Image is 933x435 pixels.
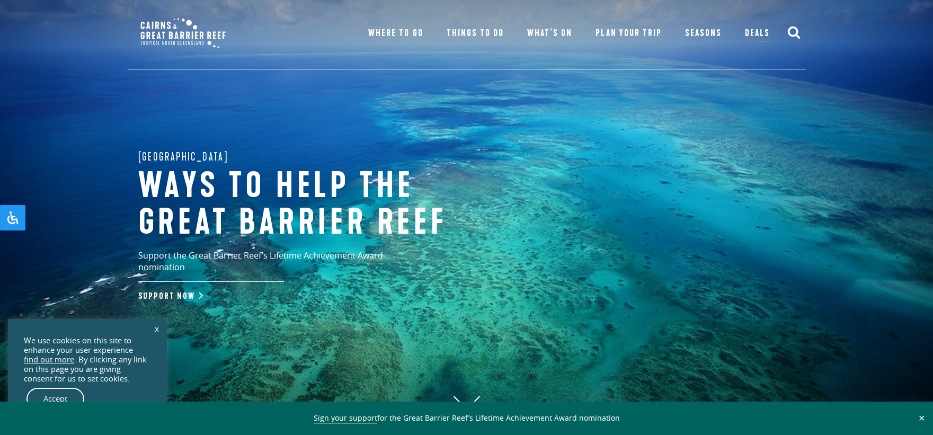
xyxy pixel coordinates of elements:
a: x [149,317,164,340]
a: Seasons [685,26,722,41]
a: Sign your support [314,413,377,424]
a: Support Now [138,291,201,301]
a: Deals [745,26,770,42]
a: Plan Your Trip [596,26,662,41]
a: Where To Go [368,26,423,41]
a: Accept [26,388,84,410]
a: What’s On [527,26,572,41]
svg: Open Accessibility Panel [6,211,19,224]
h1: Ways to help the great barrier reef [138,168,488,242]
span: [GEOGRAPHIC_DATA] [138,148,229,165]
button: Close [916,413,928,423]
p: Support the Great Barrier Reef’s Lifetime Achievement Award nomination [138,250,430,282]
a: Things To Do [447,26,504,41]
img: CGBR-TNQ_dual-logo.svg [133,11,233,56]
span: for the Great Barrier Reef’s Lifetime Achievement Award nomination [314,413,620,424]
a: find out more [24,355,74,365]
div: We use cookies on this site to enhance your user experience . By clicking any link on this page y... [24,336,151,384]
